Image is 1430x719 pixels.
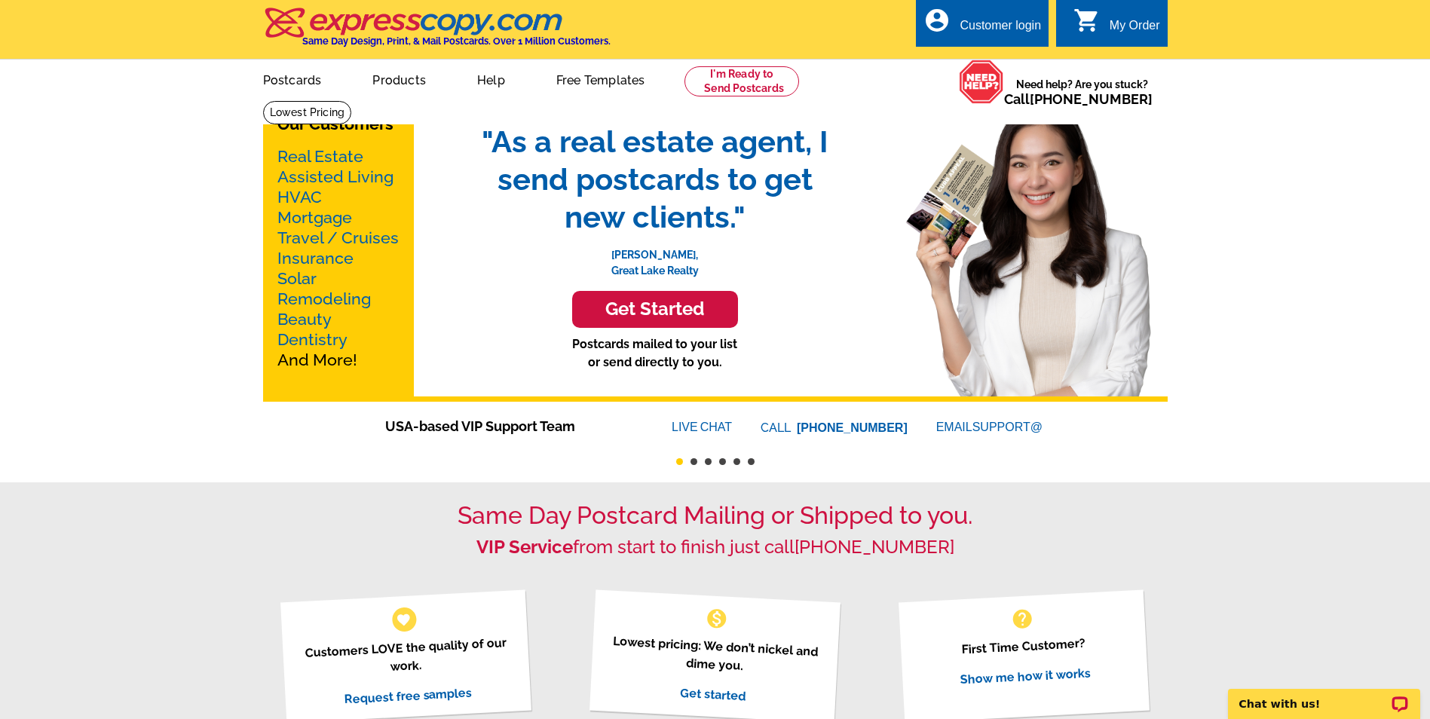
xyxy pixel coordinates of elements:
[277,147,363,166] a: Real Estate
[263,501,1168,530] h1: Same Day Postcard Mailing or Shipped to you.
[1004,77,1160,107] span: Need help? Are you stuck?
[680,685,746,703] a: Get started
[277,167,393,186] a: Assisted Living
[1110,19,1160,40] div: My Order
[348,61,450,96] a: Products
[705,458,712,465] button: 3 of 6
[1073,17,1160,35] a: shopping_cart My Order
[1218,672,1430,719] iframe: LiveChat chat widget
[277,208,352,227] a: Mortgage
[672,418,700,436] font: LIVE
[972,418,1045,436] font: SUPPORT@
[277,289,371,308] a: Remodeling
[277,269,317,288] a: Solar
[239,61,346,96] a: Postcards
[532,61,669,96] a: Free Templates
[923,17,1041,35] a: account_circle Customer login
[302,35,611,47] h4: Same Day Design, Print, & Mail Postcards. Over 1 Million Customers.
[761,419,793,437] font: CALL
[936,421,1045,433] a: EMAILSUPPORT@
[705,607,729,631] span: monetization_on
[277,310,332,329] a: Beauty
[299,633,513,681] p: Customers LOVE the quality of our work.
[960,19,1041,40] div: Customer login
[1010,607,1034,631] span: help
[277,228,399,247] a: Travel / Cruises
[467,123,844,236] span: "As a real estate agent, I send postcards to get new clients."
[344,685,473,706] a: Request free samples
[917,632,1130,661] p: First Time Customer?
[608,632,822,679] p: Lowest pricing: We don’t nickel and dime you.
[797,421,908,434] a: [PHONE_NUMBER]
[959,60,1004,104] img: help
[277,249,354,268] a: Insurance
[385,416,626,436] span: USA-based VIP Support Team
[719,458,726,465] button: 4 of 6
[467,236,844,279] p: [PERSON_NAME], Great Lake Realty
[277,188,322,207] a: HVAC
[591,298,719,320] h3: Get Started
[676,458,683,465] button: 1 of 6
[1004,91,1153,107] span: Call
[795,536,954,558] a: [PHONE_NUMBER]
[396,611,412,627] span: favorite
[476,536,573,558] strong: VIP Service
[748,458,755,465] button: 6 of 6
[733,458,740,465] button: 5 of 6
[467,291,844,328] a: Get Started
[691,458,697,465] button: 2 of 6
[467,335,844,372] p: Postcards mailed to your list or send directly to you.
[263,18,611,47] a: Same Day Design, Print, & Mail Postcards. Over 1 Million Customers.
[923,7,951,34] i: account_circle
[1073,7,1101,34] i: shopping_cart
[263,537,1168,558] h2: from start to finish just call
[453,61,529,96] a: Help
[960,665,1091,687] a: Show me how it works
[672,421,732,433] a: LIVECHAT
[277,146,400,370] p: And More!
[277,330,348,349] a: Dentistry
[1030,91,1153,107] a: [PHONE_NUMBER]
